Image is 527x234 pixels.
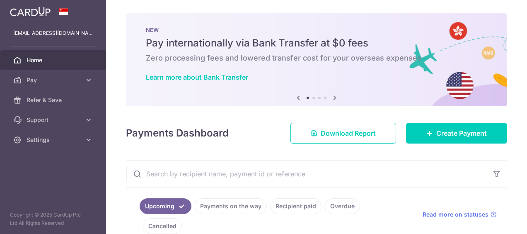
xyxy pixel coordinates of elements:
[10,7,51,17] img: CardUp
[27,96,81,104] span: Refer & Save
[27,136,81,144] span: Settings
[321,128,376,138] span: Download Report
[423,210,497,219] a: Read more on statuses
[13,29,93,37] p: [EMAIL_ADDRESS][DOMAIN_NAME]
[126,161,487,187] input: Search by recipient name, payment id or reference
[27,116,81,124] span: Support
[146,73,248,81] a: Learn more about Bank Transfer
[270,198,322,214] a: Recipient paid
[27,56,81,64] span: Home
[325,198,360,214] a: Overdue
[474,209,519,230] iframe: Opens a widget where you can find more information
[290,123,396,144] a: Download Report
[126,126,229,141] h4: Payments Dashboard
[146,27,487,33] p: NEW
[423,210,488,219] span: Read more on statuses
[406,123,507,144] a: Create Payment
[146,53,487,63] h6: Zero processing fees and lowered transfer cost for your overseas expenses
[126,13,507,106] img: Bank transfer banner
[146,37,487,50] h5: Pay internationally via Bank Transfer at $0 fees
[140,198,191,214] a: Upcoming
[143,218,182,234] a: Cancelled
[27,76,81,84] span: Pay
[436,128,487,138] span: Create Payment
[195,198,267,214] a: Payments on the way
